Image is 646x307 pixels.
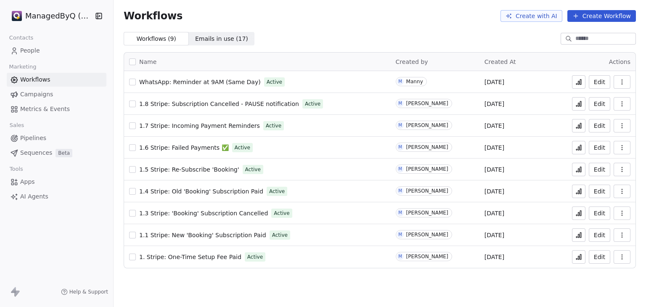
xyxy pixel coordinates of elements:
span: Active [269,188,285,195]
span: [DATE] [484,100,504,108]
span: Active [247,253,263,261]
span: Active [266,122,281,130]
button: Edit [589,119,610,132]
span: Active [305,100,320,108]
span: Active [235,144,250,151]
span: [DATE] [484,253,504,261]
div: [PERSON_NAME] [406,232,448,238]
a: SequencesBeta [7,146,106,160]
span: 1.5 Stripe: Re-Subscribe 'Booking' [139,166,239,173]
button: Create Workflow [567,10,636,22]
div: M [398,144,402,151]
span: Workflows [124,10,183,22]
a: Edit [589,75,610,89]
a: WhatsApp: Reminder at 9AM (Same Day) [139,78,261,86]
a: 1.5 Stripe: Re-Subscribe 'Booking' [139,165,239,174]
div: [PERSON_NAME] [406,254,448,259]
span: People [20,46,40,55]
span: Sequences [20,148,52,157]
div: M [398,78,402,85]
span: [DATE] [484,231,504,239]
span: 1.8 Stripe: Subscription Cancelled - PAUSE notification [139,101,299,107]
span: Beta [56,149,72,157]
span: WhatsApp: Reminder at 9AM (Same Day) [139,79,261,85]
img: Stripe.png [12,11,22,21]
div: M [398,188,402,194]
a: 1.4 Stripe: Old 'Booking' Subscription Paid [139,187,263,196]
a: 1.1 Stripe: New 'Booking' Subscription Paid [139,231,266,239]
span: Campaigns [20,90,53,99]
span: [DATE] [484,209,504,217]
a: 1. Stripe: One-Time Setup Fee Paid [139,253,241,261]
a: People [7,44,106,58]
button: ManagedByQ (FZE) [10,9,90,23]
div: M [398,100,402,107]
span: [DATE] [484,78,504,86]
button: Edit [589,206,610,220]
span: [DATE] [484,122,504,130]
button: Edit [589,163,610,176]
a: 1.3 Stripe: 'Booking' Subscription Cancelled [139,209,268,217]
button: Edit [589,185,610,198]
div: [PERSON_NAME] [406,166,448,172]
span: Created At [484,58,516,65]
button: Create with AI [500,10,562,22]
a: Workflows [7,73,106,87]
a: Help & Support [61,288,108,295]
span: 1.4 Stripe: Old 'Booking' Subscription Paid [139,188,263,195]
div: M [398,231,402,238]
span: Tools [6,163,26,175]
span: Active [267,78,282,86]
div: M [398,209,402,216]
span: [DATE] [484,187,504,196]
span: Name [139,58,156,66]
span: Marketing [5,61,40,73]
a: Campaigns [7,87,106,101]
a: Pipelines [7,131,106,145]
span: Workflows [20,75,50,84]
span: [DATE] [484,165,504,174]
span: Contacts [5,32,37,44]
span: 1.1 Stripe: New 'Booking' Subscription Paid [139,232,266,238]
div: [PERSON_NAME] [406,122,448,128]
span: Actions [609,58,630,65]
a: AI Agents [7,190,106,204]
button: Edit [589,141,610,154]
div: M [398,253,402,260]
span: [DATE] [484,143,504,152]
span: ManagedByQ (FZE) [25,11,93,21]
div: [PERSON_NAME] [406,210,448,216]
a: Metrics & Events [7,102,106,116]
span: Emails in use ( 17 ) [195,34,248,43]
button: Edit [589,97,610,111]
div: [PERSON_NAME] [406,188,448,194]
div: M [398,166,402,172]
span: Created by [396,58,428,65]
button: Edit [589,250,610,264]
span: Sales [6,119,28,132]
span: Active [245,166,261,173]
a: 1.6 Stripe: Failed Payments ✅ [139,143,229,152]
div: [PERSON_NAME] [406,101,448,106]
span: AI Agents [20,192,48,201]
span: 1.7 Stripe: Incoming Payment Reminders [139,122,260,129]
span: Active [274,209,289,217]
button: Edit [589,228,610,242]
span: Help & Support [69,288,108,295]
a: Apps [7,175,106,189]
div: Manny [406,79,423,85]
span: Apps [20,177,35,186]
span: Pipelines [20,134,46,143]
a: 1.8 Stripe: Subscription Cancelled - PAUSE notification [139,100,299,108]
span: 1. Stripe: One-Time Setup Fee Paid [139,254,241,260]
span: Active [272,231,288,239]
span: 1.6 Stripe: Failed Payments ✅ [139,144,229,151]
